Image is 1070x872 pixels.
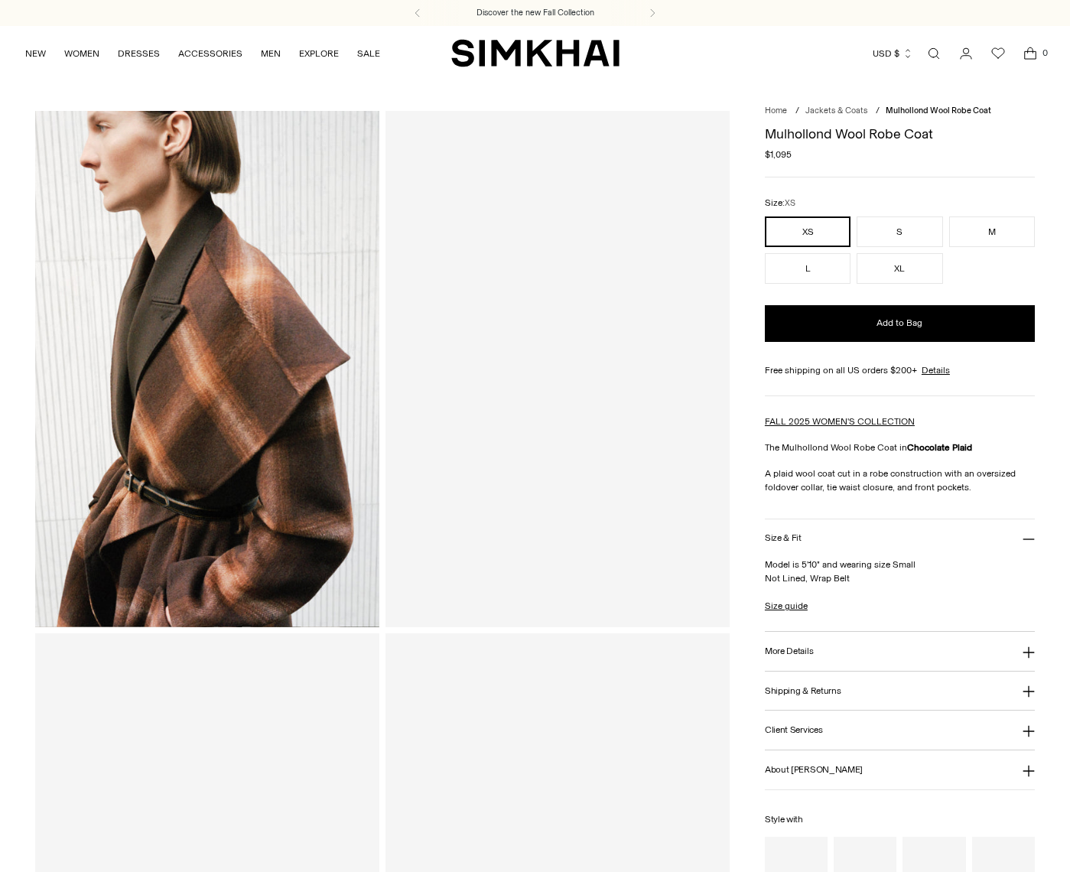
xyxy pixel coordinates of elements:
h3: More Details [765,646,813,656]
p: Model is 5'10" and wearing size Small Not Lined, Wrap Belt [765,558,1035,585]
div: / [795,105,799,118]
a: EXPLORE [299,37,339,70]
button: S [857,216,942,247]
a: SIMKHAI [451,38,620,68]
button: Shipping & Returns [765,672,1035,711]
button: Add to Bag [765,305,1035,342]
a: WOMEN [64,37,99,70]
a: ACCESSORIES [178,37,242,70]
button: L [765,253,850,284]
a: Details [922,363,950,377]
a: DRESSES [118,37,160,70]
p: The Mulhollond Wool Robe Coat in [765,441,1035,454]
a: Open cart modal [1015,38,1046,69]
a: Go to the account page [951,38,981,69]
button: More Details [765,632,1035,671]
a: Discover the new Fall Collection [476,7,594,19]
div: Free shipping on all US orders $200+ [765,363,1035,377]
a: Size guide [765,599,808,613]
span: Mulhollond Wool Robe Coat [886,106,991,116]
a: Wishlist [983,38,1013,69]
h3: Size & Fit [765,533,802,543]
button: Client Services [765,711,1035,750]
span: XS [785,198,795,208]
a: Home [765,106,787,116]
button: XS [765,216,850,247]
a: MEN [261,37,281,70]
span: 0 [1038,46,1052,60]
h3: About [PERSON_NAME] [765,765,863,775]
button: Size & Fit [765,519,1035,558]
a: Jackets & Coats [805,106,867,116]
button: XL [857,253,942,284]
h3: Shipping & Returns [765,686,841,696]
div: / [876,105,880,118]
p: A plaid wool coat cut in a robe construction with an oversized foldover collar, tie waist closure... [765,467,1035,494]
a: Open search modal [919,38,949,69]
button: USD $ [873,37,913,70]
h1: Mulhollond Wool Robe Coat [765,127,1035,141]
span: $1,095 [765,148,792,161]
h6: Style with [765,815,1035,825]
a: FALL 2025 WOMEN'S COLLECTION [765,416,915,427]
nav: breadcrumbs [765,105,1035,118]
a: Mulhollond Wool Robe Coat [385,111,730,627]
span: Add to Bag [876,317,922,330]
label: Size: [765,196,795,210]
a: SALE [357,37,380,70]
img: Mulhollond Wool Robe Coat [35,111,379,627]
button: About [PERSON_NAME] [765,750,1035,789]
button: M [949,216,1035,247]
a: NEW [25,37,46,70]
strong: Chocolate Plaid [907,442,972,453]
h3: Client Services [765,725,823,735]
